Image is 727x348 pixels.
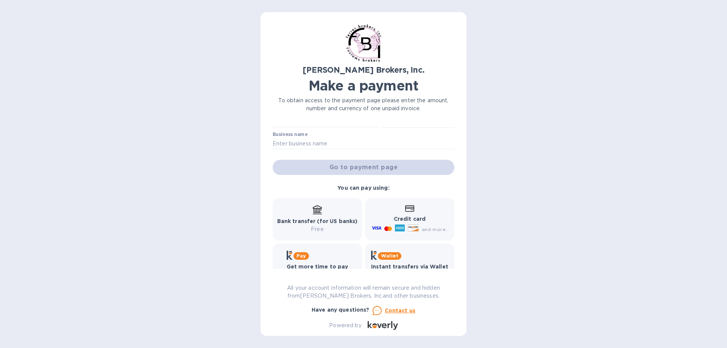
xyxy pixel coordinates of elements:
p: To obtain access to the payment page please enter the amount, number and currency of one unpaid i... [273,97,454,112]
p: Powered by [329,321,361,329]
input: Enter business name [273,138,454,149]
h1: Make a payment [273,78,454,94]
b: You can pay using: [337,185,389,191]
p: Free [277,225,358,233]
b: Instant transfers via Wallet [371,264,448,270]
u: Contact us [385,307,416,314]
b: Pay [296,253,306,259]
p: All your account information will remain secure and hidden from [PERSON_NAME] Brokers, Inc. and o... [273,284,454,300]
b: Get more time to pay [287,264,348,270]
b: Have any questions? [312,307,370,313]
b: Credit card [394,216,426,222]
b: Wallet [381,253,398,259]
b: [PERSON_NAME] Brokers, Inc. [303,65,424,75]
label: Business name [273,133,307,137]
b: Bank transfer (for US banks) [277,218,358,224]
span: and more... [422,226,449,232]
